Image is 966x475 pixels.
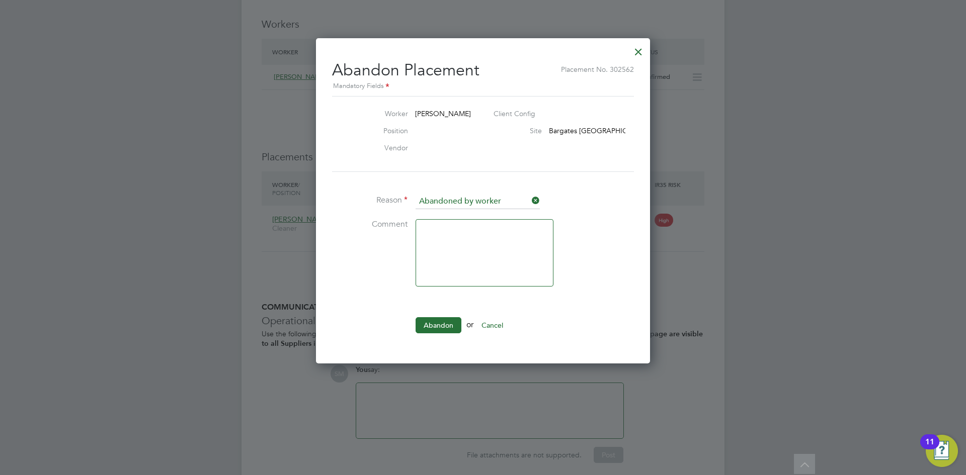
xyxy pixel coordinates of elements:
label: Client Config [494,109,535,118]
h2: Abandon Placement [332,52,634,92]
label: Position [353,126,408,135]
span: [PERSON_NAME] [415,109,471,118]
label: Vendor [353,143,408,152]
span: Bargates [GEOGRAPHIC_DATA]… [549,126,659,135]
li: or [332,317,634,343]
span: Placement No. 302562 [561,60,634,74]
label: Reason [332,195,408,206]
div: Mandatory Fields [332,81,634,92]
div: 11 [925,442,934,455]
button: Cancel [473,317,511,333]
label: Site [502,126,542,135]
button: Abandon [416,317,461,333]
input: Select one [416,194,540,209]
label: Comment [332,219,408,230]
label: Worker [353,109,408,118]
button: Open Resource Center, 11 new notifications [926,435,958,467]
